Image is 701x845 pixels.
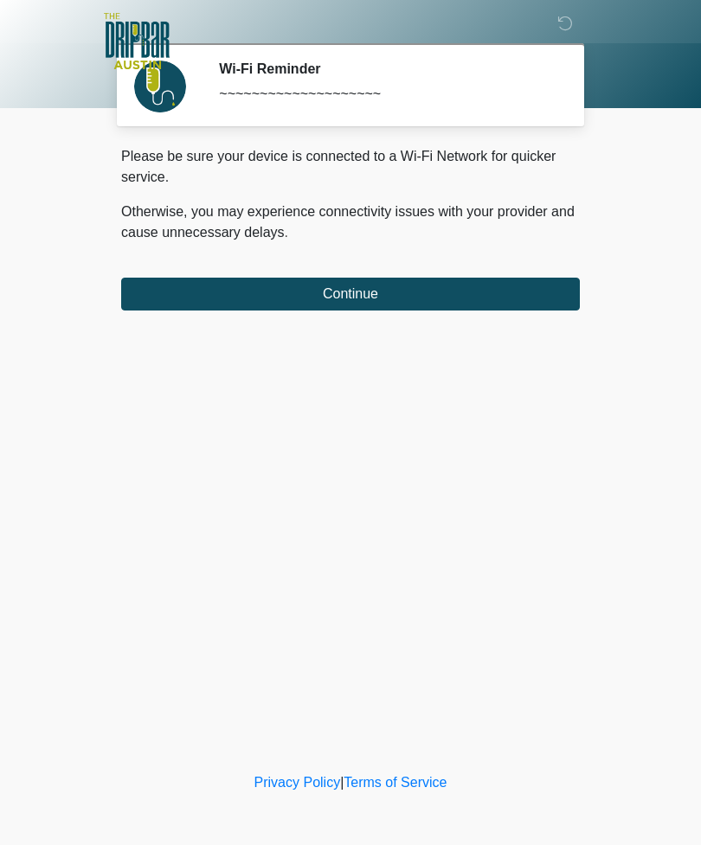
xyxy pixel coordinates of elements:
[344,775,447,790] a: Terms of Service
[121,146,580,188] p: Please be sure your device is connected to a Wi-Fi Network for quicker service.
[121,278,580,310] button: Continue
[285,225,288,240] span: .
[219,84,554,105] div: ~~~~~~~~~~~~~~~~~~~~
[134,61,186,112] img: Agent Avatar
[340,775,344,790] a: |
[104,13,170,69] img: The DRIPBaR - Austin The Domain Logo
[121,202,580,243] p: Otherwise, you may experience connectivity issues with your provider and cause unnecessary delays
[254,775,341,790] a: Privacy Policy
